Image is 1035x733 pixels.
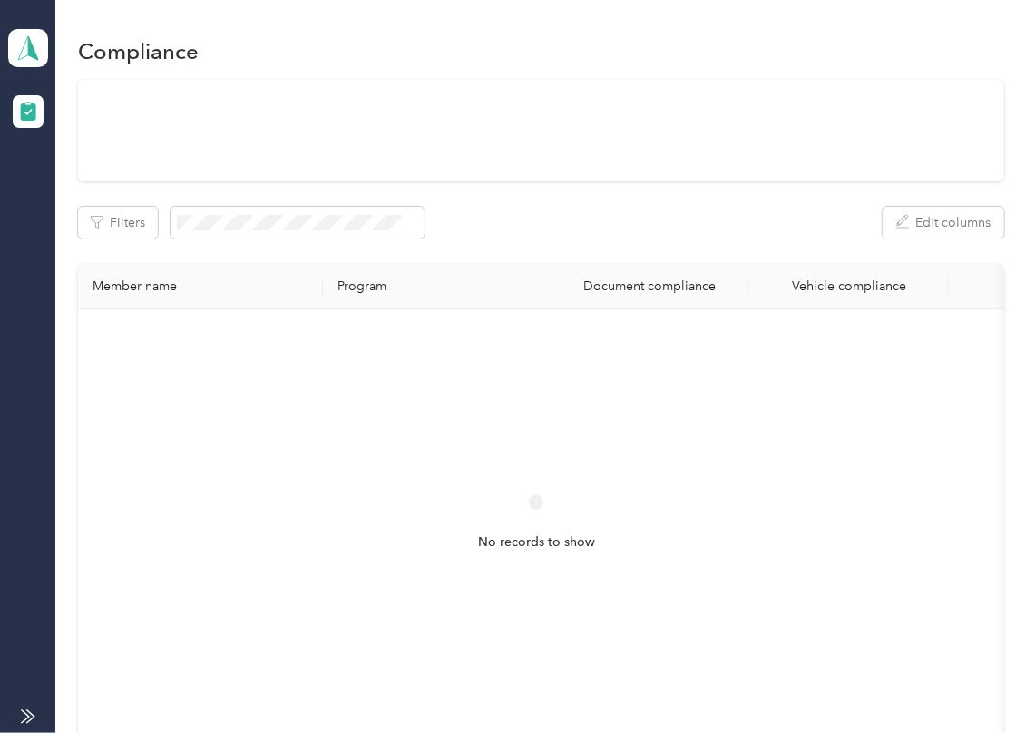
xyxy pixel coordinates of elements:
div: Document compliance [564,279,735,294]
iframe: Everlance-gr Chat Button Frame [933,631,1035,733]
button: Edit columns [883,207,1004,239]
th: Member name [78,264,323,309]
th: Program [323,264,550,309]
span: No records to show [478,533,595,552]
h1: Compliance [78,42,199,61]
div: Vehicle compliance [764,279,934,294]
button: Filters [78,207,158,239]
